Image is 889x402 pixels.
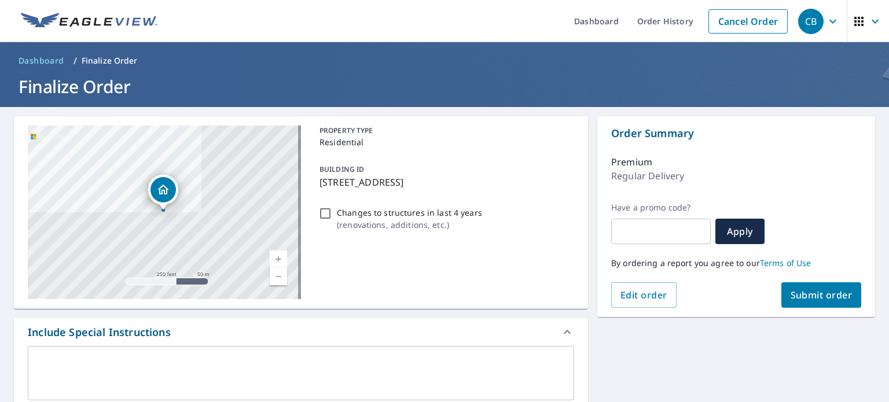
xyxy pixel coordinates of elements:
p: Order Summary [611,126,861,141]
span: Dashboard [19,55,64,67]
p: PROPERTY TYPE [319,126,570,136]
p: Premium [611,155,652,169]
button: Edit order [611,282,677,308]
div: CB [798,9,824,34]
div: Dropped pin, building 1, Residential property, 22 Glendale Rd Oakdale, CT 06370 [148,175,178,211]
a: Current Level 17, Zoom Out [270,268,287,285]
a: Current Level 17, Zoom In [270,250,287,268]
button: Apply [715,219,765,244]
p: Residential [319,136,570,148]
span: Submit order [791,289,853,301]
h1: Finalize Order [14,75,875,98]
a: Dashboard [14,51,69,70]
label: Have a promo code? [611,202,711,213]
a: Terms of Use [760,257,811,268]
p: ( renovations, additions, etc. ) [337,219,482,231]
span: Apply [725,225,755,238]
p: Regular Delivery [611,169,684,183]
li: / [74,54,77,68]
p: By ordering a report you agree to our [611,258,861,268]
div: Include Special Instructions [14,318,588,346]
p: [STREET_ADDRESS] [319,175,570,189]
a: Cancel Order [708,9,788,34]
p: Finalize Order [82,55,138,67]
span: Edit order [620,289,667,301]
div: Include Special Instructions [28,324,171,340]
nav: breadcrumb [14,51,875,70]
p: BUILDING ID [319,164,364,174]
button: Submit order [781,282,862,308]
p: Changes to structures in last 4 years [337,206,482,219]
img: EV Logo [21,13,157,30]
